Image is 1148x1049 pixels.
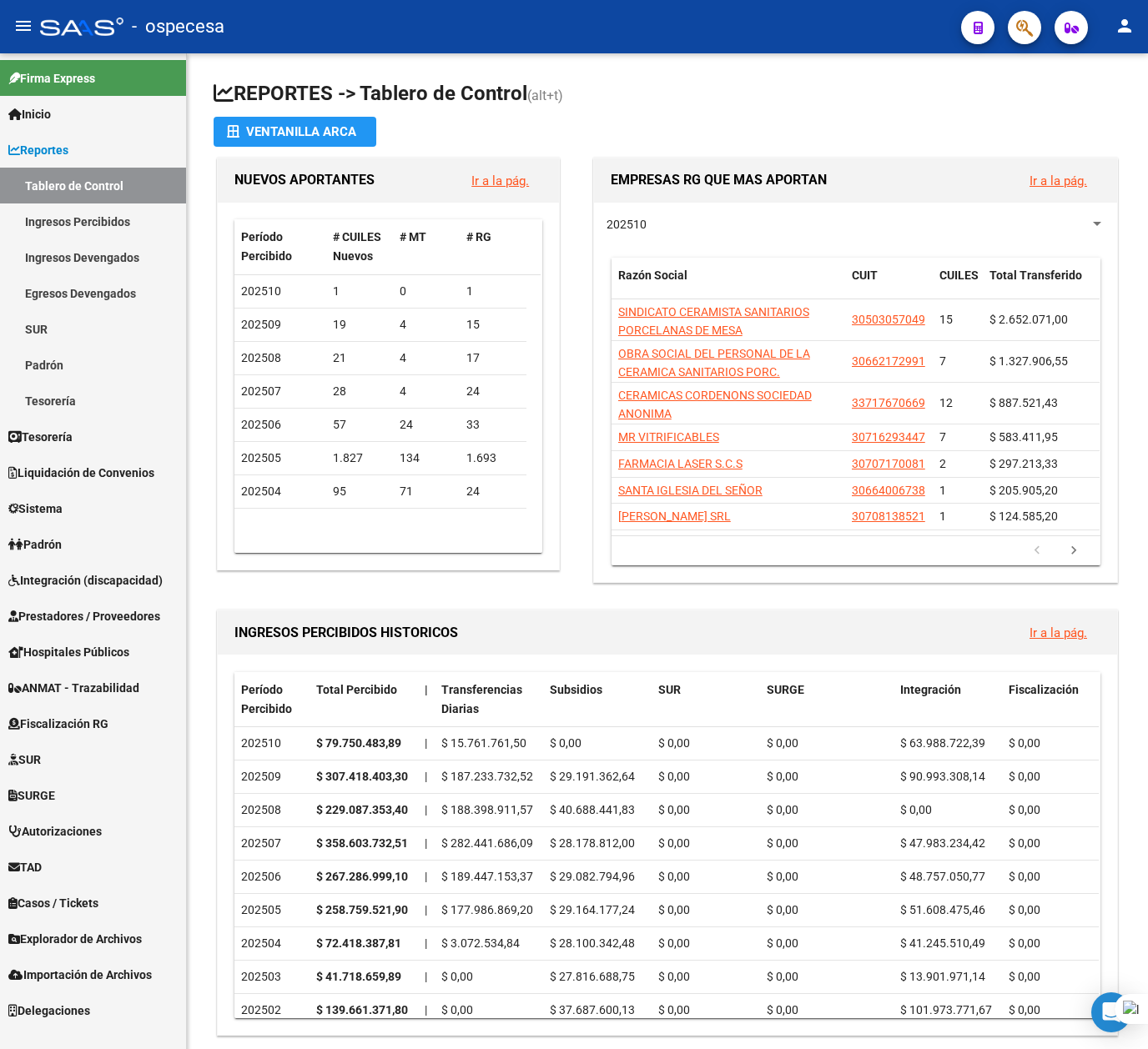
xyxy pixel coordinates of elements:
div: 202502 [241,1001,303,1020]
span: $ 0,00 [767,736,798,750]
span: $ 0,00 [658,870,690,883]
span: EMPRESAS RG QUE MAS APORTAN [611,172,827,188]
span: $ 0,00 [550,736,582,750]
div: 202508 [241,801,303,820]
div: 4 [400,349,453,368]
div: 19 [333,315,386,334]
span: $ 0,00 [1009,903,1040,916]
span: | [425,936,427,950]
span: $ 41.245.510,49 [900,936,985,950]
span: $ 0,00 [1009,936,1040,950]
strong: $ 258.759.521,90 [316,903,408,916]
span: $ 101.973.771,67 [900,1003,992,1016]
div: 21 [333,349,386,368]
div: Open Intercom Messenger [1091,992,1131,1032]
span: 30716293447 [852,430,925,444]
div: 4 [400,315,453,334]
datatable-header-cell: Subsidios [543,672,652,727]
span: 30708138521 [852,509,925,523]
span: 7 [939,354,946,368]
span: $ 0,00 [658,770,690,783]
span: SUR [658,683,681,696]
span: $ 1.327.906,55 [989,354,1068,368]
span: $ 0,00 [658,903,690,916]
span: $ 27.816.688,75 [550,970,635,983]
datatable-header-cell: CUILES [933,258,983,313]
span: $ 205.905,20 [989,484,1058,497]
span: $ 177.986.869,20 [441,903,533,916]
span: 2 [939,457,946,470]
strong: $ 307.418.403,30 [316,770,408,783]
span: MR VITRIFICABLES [618,430,719,444]
div: 202510 [241,734,303,753]
span: - ospecesa [132,8,224,45]
span: $ 887.521,43 [989,396,1058,409]
span: CUIT [852,269,878,282]
button: Ir a la pág. [458,165,542,196]
div: 202507 [241,834,303,853]
span: $ 0,00 [1009,970,1040,983]
span: 202509 [241,318,281,331]
span: NUEVOS APORTANTES [234,172,375,188]
span: $ 13.901.971,14 [900,970,985,983]
strong: $ 358.603.732,51 [316,836,408,850]
span: 202510 [241,284,281,298]
span: $ 29.191.362,64 [550,770,635,783]
span: $ 29.164.177,24 [550,903,635,916]
span: 7 [939,430,946,444]
datatable-header-cell: Integración [894,672,1002,727]
span: Casos / Tickets [8,894,98,912]
span: Fiscalización [1009,683,1079,696]
span: Período Percibido [241,230,292,263]
div: 202505 [241,901,303,920]
span: $ 0,00 [767,970,798,983]
span: 30503057049 [852,313,925,326]
span: Liquidación de Convenios [8,464,154,482]
span: $ 90.993.308,14 [900,770,985,783]
span: Prestadores / Proveedores [8,607,160,625]
datatable-header-cell: SUR [652,672,760,727]
div: 95 [333,482,386,501]
span: 15 [939,313,953,326]
span: $ 0,00 [767,770,798,783]
span: $ 187.233.732,52 [441,770,533,783]
datatable-header-cell: Total Transferido [983,258,1100,313]
datatable-header-cell: SURGE [760,672,894,727]
span: $ 0,00 [658,736,690,750]
datatable-header-cell: # MT [393,219,460,274]
div: 202503 [241,967,303,986]
span: 202510 [607,218,647,231]
span: $ 0,00 [767,936,798,950]
mat-icon: person [1115,16,1135,36]
div: 4 [400,382,453,401]
span: $ 15.761.761,50 [441,736,526,750]
span: Importación de Archivos [8,966,152,984]
span: | [425,870,427,883]
span: Delegaciones [8,1001,90,1020]
div: 33 [466,415,520,434]
span: 33717670669 [852,396,925,409]
span: $ 28.178.812,00 [550,836,635,850]
span: Autorizaciones [8,822,102,841]
span: $ 0,00 [658,936,690,950]
span: $ 0,00 [767,836,798,850]
span: 202506 [241,418,281,431]
span: SANTA IGLESIA DEL SEÑOR [618,484,763,497]
div: 1.693 [466,449,520,468]
div: 15 [466,315,520,334]
span: $ 0,00 [767,903,798,916]
strong: $ 139.661.371,80 [316,1003,408,1016]
span: $ 40.688.441,83 [550,803,635,816]
span: | [425,683,428,696]
span: 30662172991 [852,354,925,368]
button: Ventanilla ARCA [214,117,376,147]
datatable-header-cell: Período Percibido [234,219,326,274]
span: $ 0,00 [658,1003,690,1016]
span: $ 0,00 [900,803,932,816]
span: $ 0,00 [767,1003,798,1016]
span: | [425,736,427,750]
datatable-header-cell: # CUILES Nuevos [326,219,393,274]
div: 1 [466,282,520,301]
div: 24 [466,382,520,401]
span: SUR [8,750,41,769]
